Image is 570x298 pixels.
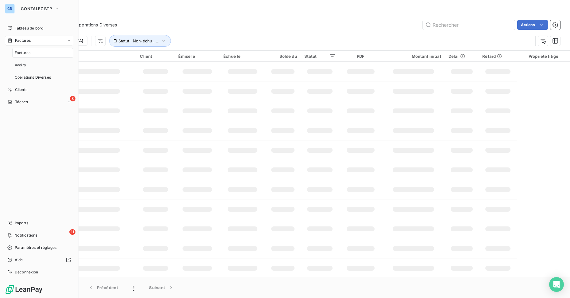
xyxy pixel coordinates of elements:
span: Factures [15,38,31,43]
div: Propriété litige [521,54,566,59]
span: Imports [15,220,28,226]
div: Solde dû [269,54,297,59]
button: Actions [517,20,548,30]
span: Clients [15,87,27,92]
div: Émise le [178,54,216,59]
span: Aide [15,257,23,263]
span: Factures [15,50,30,56]
a: Aide [5,255,73,265]
button: 1 [125,281,142,294]
div: Retard [482,54,513,59]
span: 8 [70,96,75,101]
div: GB [5,4,15,14]
div: Statut [304,54,336,59]
div: Open Intercom Messenger [549,277,564,292]
div: Échue le [223,54,261,59]
span: Notifications [14,233,37,238]
span: Paramètres et réglages [15,245,56,250]
span: Tableau de bord [15,25,43,31]
span: Déconnexion [15,269,38,275]
span: Avoirs [15,62,26,68]
span: Statut : Non-échu , ... [118,38,160,43]
button: Précédent [80,281,125,294]
div: PDF [343,54,378,59]
span: Opérations Diverses [75,22,117,28]
span: 11 [69,229,75,235]
img: Logo LeanPay [5,284,43,294]
span: Tâches [15,99,28,105]
input: Rechercher [423,20,515,30]
div: Délai [449,54,475,59]
span: Opérations Diverses [15,75,51,80]
div: Montant initial [386,54,441,59]
button: Statut : Non-échu , ... [109,35,171,47]
span: GONZALEZ BTP [21,6,52,11]
button: Suivant [142,281,182,294]
div: Client [140,54,171,59]
span: 1 [133,284,134,291]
